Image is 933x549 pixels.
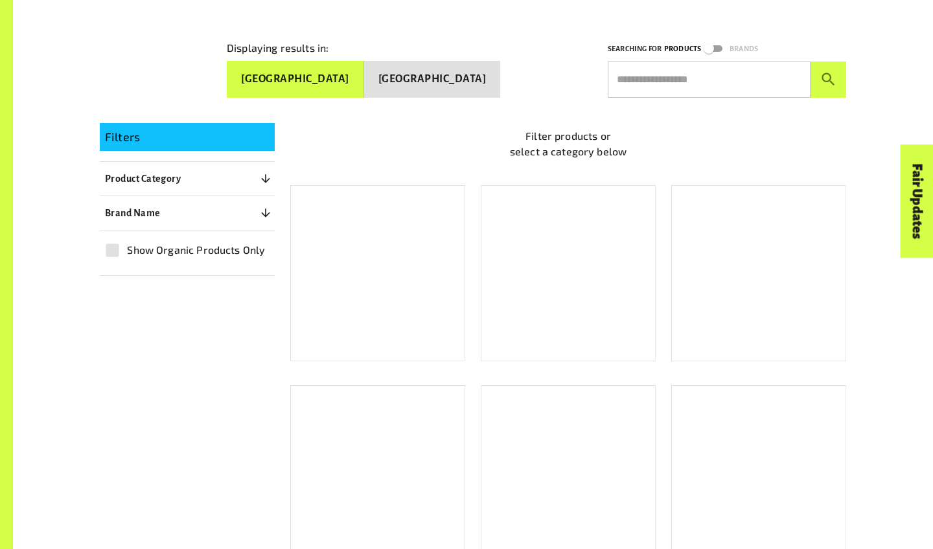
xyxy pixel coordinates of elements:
[227,61,364,98] button: [GEOGRAPHIC_DATA]
[608,43,662,55] p: Searching for
[364,61,501,98] button: [GEOGRAPHIC_DATA]
[227,40,328,56] p: Displaying results in:
[730,43,758,55] p: Brands
[290,128,846,159] p: Filter products or select a category below
[105,205,161,221] p: Brand Name
[105,128,270,146] p: Filters
[100,167,275,190] button: Product Category
[664,43,701,55] p: Products
[127,242,265,258] span: Show Organic Products Only
[100,201,275,225] button: Brand Name
[105,171,181,186] p: Product Category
